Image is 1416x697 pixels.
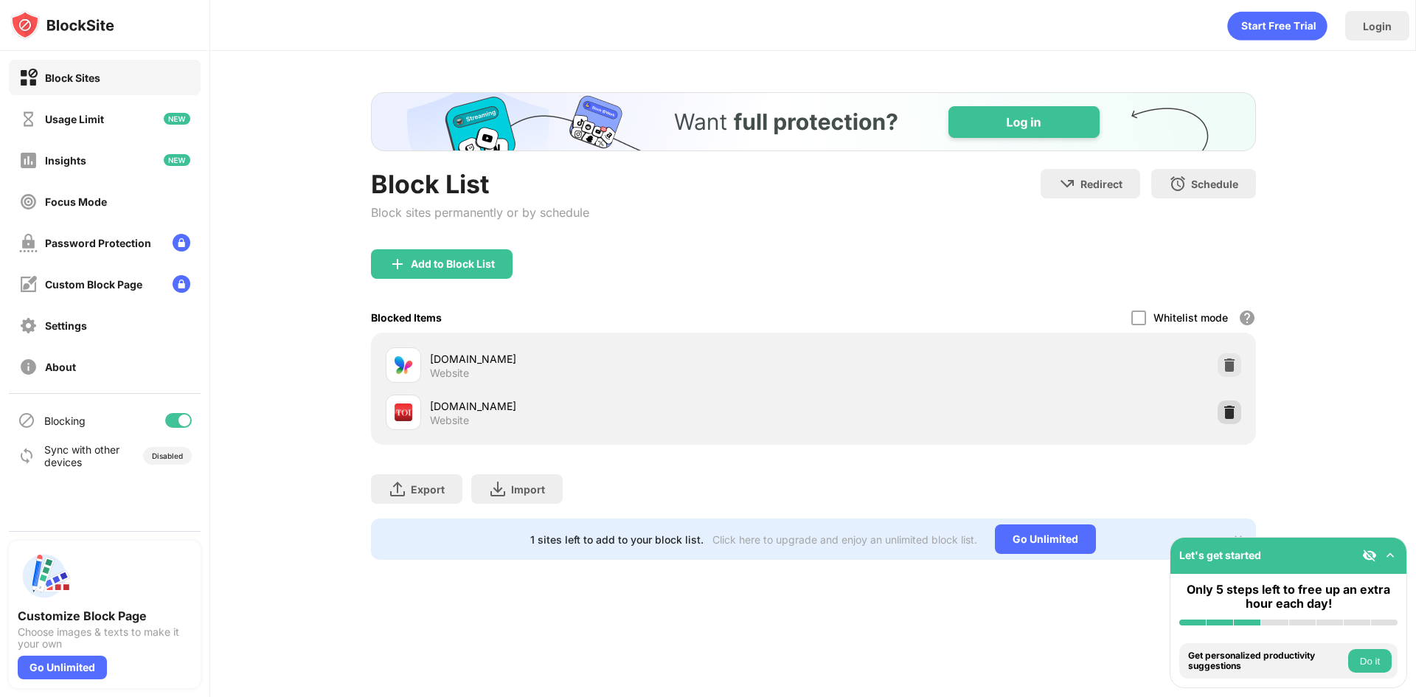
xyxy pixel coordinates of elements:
div: Block Sites [45,72,100,84]
div: About [45,361,76,373]
div: Insights [45,154,86,167]
div: Only 5 steps left to free up an extra hour each day! [1179,583,1398,611]
img: omni-setup-toggle.svg [1383,548,1398,563]
div: Blocked Items [371,311,442,324]
iframe: Banner [371,92,1256,151]
img: new-icon.svg [164,113,190,125]
div: Export [411,483,445,496]
img: sync-icon.svg [18,447,35,465]
div: 1 sites left to add to your block list. [530,533,704,546]
div: Block List [371,169,589,199]
div: Whitelist mode [1153,311,1228,324]
div: Go Unlimited [995,524,1096,554]
img: favicons [395,403,412,421]
div: Customize Block Page [18,608,192,623]
div: Login [1363,20,1392,32]
img: time-usage-off.svg [19,110,38,128]
img: logo-blocksite.svg [10,10,114,40]
div: Choose images & texts to make it your own [18,626,192,650]
div: Let's get started [1179,549,1261,561]
div: Password Protection [45,237,151,249]
div: [DOMAIN_NAME] [430,351,813,367]
img: password-protection-off.svg [19,234,38,252]
div: Click here to upgrade and enjoy an unlimited block list. [712,533,977,546]
div: Website [430,414,469,427]
div: [DOMAIN_NAME] [430,398,813,414]
div: Settings [45,319,87,332]
img: new-icon.svg [164,154,190,166]
img: focus-off.svg [19,193,38,211]
img: block-on.svg [19,69,38,87]
img: push-custom-page.svg [18,549,71,603]
div: Go Unlimited [18,656,107,679]
img: about-off.svg [19,358,38,376]
div: Website [430,367,469,380]
img: blocking-icon.svg [18,412,35,429]
img: customize-block-page-off.svg [19,275,38,294]
img: lock-menu.svg [173,275,190,293]
button: Do it [1348,649,1392,673]
div: Add to Block List [411,258,495,270]
div: Import [511,483,545,496]
div: Block sites permanently or by schedule [371,205,589,220]
div: Usage Limit [45,113,104,125]
img: x-button.svg [1232,533,1244,545]
div: Focus Mode [45,195,107,208]
img: eye-not-visible.svg [1362,548,1377,563]
div: Blocking [44,415,86,427]
div: animation [1227,11,1327,41]
div: Schedule [1191,178,1238,190]
div: Custom Block Page [45,278,142,291]
img: lock-menu.svg [173,234,190,252]
div: Redirect [1080,178,1122,190]
div: Sync with other devices [44,443,120,468]
div: Get personalized productivity suggestions [1188,651,1344,672]
img: settings-off.svg [19,316,38,335]
img: insights-off.svg [19,151,38,170]
img: favicons [395,356,412,374]
div: Disabled [152,451,183,460]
